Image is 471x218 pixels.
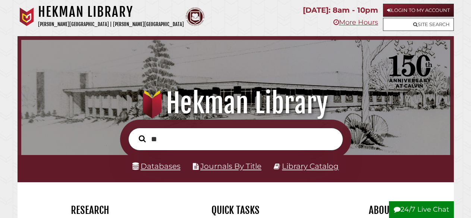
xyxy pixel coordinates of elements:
[132,161,180,171] a: Databases
[383,18,454,31] a: Site Search
[282,161,339,171] a: Library Catalog
[383,4,454,17] a: Login to My Account
[28,87,443,120] h1: Hekman Library
[303,4,378,17] p: [DATE]: 8am - 10pm
[200,161,261,171] a: Journals By Title
[23,204,157,217] h2: Research
[38,20,184,29] p: [PERSON_NAME][GEOGRAPHIC_DATA] | [PERSON_NAME][GEOGRAPHIC_DATA]
[139,135,146,142] i: Search
[18,7,36,26] img: Calvin University
[169,204,303,217] h2: Quick Tasks
[38,4,184,20] h1: Hekman Library
[333,18,378,26] a: More Hours
[186,7,204,26] img: Calvin Theological Seminary
[314,204,448,217] h2: About
[135,133,150,144] button: Search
